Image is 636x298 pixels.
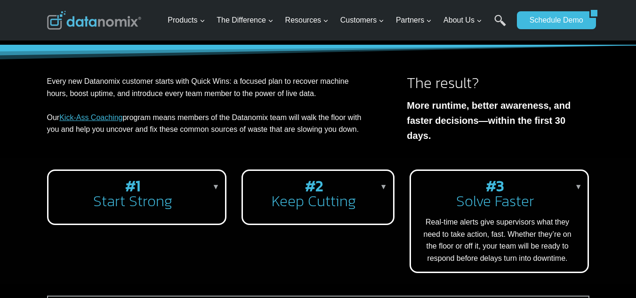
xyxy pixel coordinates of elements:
[419,216,577,264] p: Real-time alerts give supervisors what they need to take action, fast. Whether they’re on the flo...
[164,5,512,36] nav: Primary Navigation
[47,11,141,30] img: Datanomix
[419,178,577,209] h2: Solve Faster
[407,75,589,90] h2: The result?
[443,14,482,26] span: About Us
[340,14,384,26] span: Customers
[494,15,506,36] a: Search
[47,75,370,136] p: Every new Datanomix customer starts with Quick Wins: a focused plan to recover machine hours, boo...
[212,39,254,48] span: Phone number
[407,100,571,141] strong: More runtime, better awareness, and faster decisions—within the first 30 days.
[250,178,381,209] h2: Keep Cutting
[105,210,120,217] a: Terms
[168,14,205,26] span: Products
[396,14,432,26] span: Partners
[486,175,504,197] strong: #3
[517,11,589,29] a: Schedule Demo
[5,131,156,293] iframe: Popup CTA
[575,181,582,193] p: ▼
[212,116,248,125] span: State/Region
[212,0,242,9] span: Last Name
[128,210,159,217] a: Privacy Policy
[285,14,329,26] span: Resources
[305,175,323,197] strong: #2
[59,113,122,121] a: Kick-Ass Coaching
[380,181,387,193] p: ▼
[217,14,274,26] span: The Difference
[212,181,220,193] p: ▼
